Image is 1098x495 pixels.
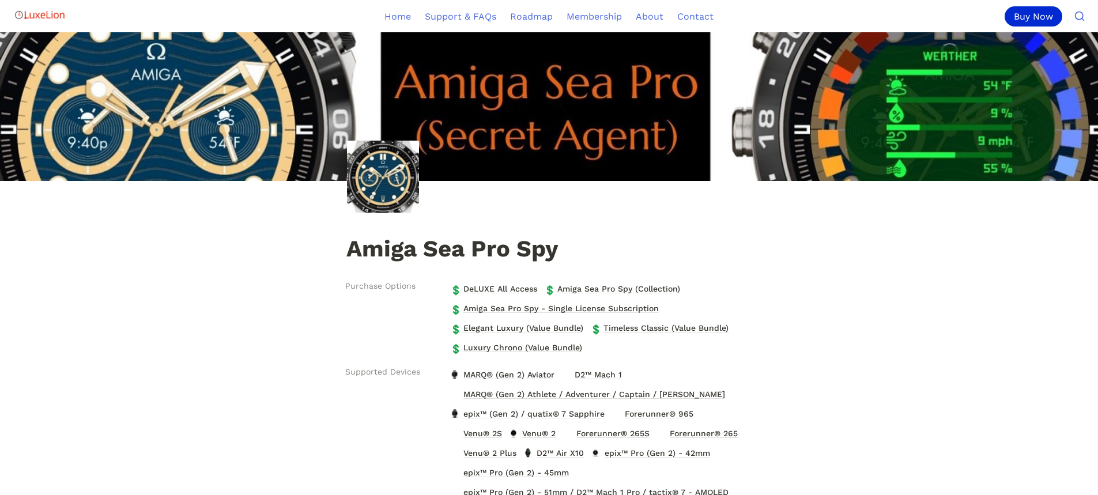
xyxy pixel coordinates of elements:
span: Amiga Sea Pro Spy - Single License Subscription [462,301,660,316]
span: Venu® 2 [521,426,557,441]
a: 💲Amiga Sea Pro Spy (Collection) [541,279,684,298]
img: Amiga Sea Pro Spy [347,141,419,213]
span: 💲 [450,323,459,332]
span: MARQ® (Gen 2) Aviator [462,367,556,382]
a: Venu® 2SVenu® 2S [447,424,505,443]
img: Venu® 2S [450,429,460,438]
span: Forerunner® 965 [624,406,695,421]
a: epix™ Pro (Gen 2) - 45mmepix™ Pro (Gen 2) - 45mm [447,463,572,482]
span: MARQ® (Gen 2) Athlete / Adventurer / Captain / [PERSON_NAME] [462,387,726,402]
img: Forerunner® 265 [656,429,666,438]
div: Buy Now [1005,6,1062,27]
span: DeLUXE All Access [462,281,538,296]
img: epix™ Pro (Gen 2) - 45mm [450,468,460,477]
span: Amiga Sea Pro Spy (Collection) [556,281,681,296]
img: Logo [14,3,66,27]
span: 💲 [450,284,459,293]
img: MARQ® (Gen 2) Athlete / Adventurer / Captain / Golfer [450,390,460,399]
a: 💲Timeless Classic (Value Bundle) [587,319,732,337]
a: Forerunner® 965Forerunner® 965 [608,405,697,423]
span: Forerunner® 265S [575,426,651,441]
span: Supported Devices [345,366,420,378]
img: Forerunner® 965 [611,409,621,418]
span: 💲 [450,343,459,352]
span: D2™ Air X10 [535,445,585,460]
h1: Amiga Sea Pro Spy [345,236,753,264]
a: Venu® 2 PlusVenu® 2 Plus [447,444,520,462]
span: epix™ Pro (Gen 2) - 42mm [603,445,711,460]
a: Buy Now [1005,6,1067,27]
a: 💲Amiga Sea Pro Spy - Single License Subscription [447,299,662,318]
a: epix™ Pro (Gen 2) - 42mmepix™ Pro (Gen 2) - 42mm [587,444,713,462]
span: Luxury Chrono (Value Bundle) [462,340,583,355]
span: 💲 [544,284,553,293]
span: Timeless Classic (Value Bundle) [602,320,730,335]
a: 💲Elegant Luxury (Value Bundle) [447,319,587,337]
a: 💲Luxury Chrono (Value Bundle) [447,338,586,357]
a: D2™ Air X10D2™ Air X10 [520,444,587,462]
img: Venu® 2 [508,429,519,438]
a: Forerunner® 265SForerunner® 265S [559,424,652,443]
span: Venu® 2S [462,426,503,441]
span: Purchase Options [345,280,416,292]
img: Forerunner® 265S [562,429,572,438]
img: MARQ® (Gen 2) Aviator [450,370,460,379]
span: D2™ Mach 1 [573,367,623,382]
a: 💲DeLUXE All Access [447,279,541,298]
span: Elegant Luxury (Value Bundle) [462,320,584,335]
a: Venu® 2Venu® 2 [505,424,559,443]
a: epix™ (Gen 2) / quatix® 7 Sapphireepix™ (Gen 2) / quatix® 7 Sapphire [447,405,608,423]
img: Venu® 2 Plus [450,448,460,458]
span: Forerunner® 265 [669,426,739,441]
span: epix™ Pro (Gen 2) - 45mm [462,465,570,480]
span: epix™ (Gen 2) / quatix® 7 Sapphire [462,406,606,421]
img: epix™ Pro (Gen 2) - 42mm [590,448,601,458]
span: 💲 [590,323,599,332]
img: D2™ Mach 1 [561,370,571,379]
a: D2™ Mach 1D2™ Mach 1 [558,365,625,384]
a: MARQ® (Gen 2) AviatorMARQ® (Gen 2) Aviator [447,365,558,384]
a: Forerunner® 265Forerunner® 265 [653,424,741,443]
img: D2™ Air X10 [523,448,533,458]
span: 💲 [450,304,459,313]
span: Venu® 2 Plus [462,445,518,460]
a: MARQ® (Gen 2) Athlete / Adventurer / Captain / GolferMARQ® (Gen 2) Athlete / Adventurer / Captain... [447,385,729,403]
img: epix™ (Gen 2) / quatix® 7 Sapphire [450,409,460,418]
